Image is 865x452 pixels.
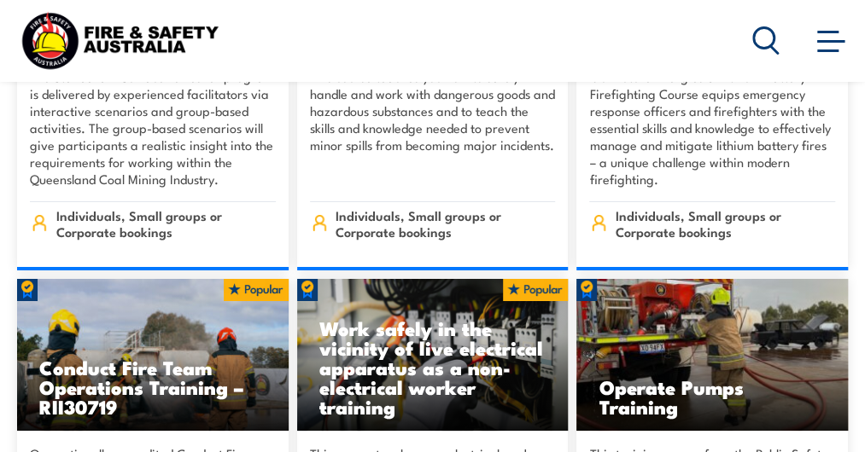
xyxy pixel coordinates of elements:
[319,318,546,416] h3: Work safely in the vicinity of live electrical apparatus as a non-electrical worker training
[576,279,848,431] a: Operate Pumps Training
[576,279,848,431] img: Operate Pumps TRAINING
[17,279,289,431] a: Conduct Fire Team Operations Training – RII30719
[616,207,835,240] span: Individuals, Small groups or Corporate bookings
[297,279,569,431] a: Work safely in the vicinity of live electrical apparatus as a non-electrical worker training
[589,68,835,188] p: Our Future Energies & Lithium Battery Firefighting Course equips emergency response officers and ...
[17,279,289,431] img: Fire Team Operations
[30,68,276,188] p: The Standard 11 Surface refresher program is delivered by experienced facilitators via interactiv...
[39,357,266,416] h3: Conduct Fire Team Operations Training – RII30719
[56,207,276,240] span: Individuals, Small groups or Corporate bookings
[310,68,556,188] p: This course teaches you how to safely handle and work with dangerous goods and hazardous substanc...
[336,207,555,240] span: Individuals, Small groups or Corporate bookings
[297,279,569,431] img: Work safely in the vicinity of live electrical apparatus as a non-electrical worker (Distance) TR...
[599,377,826,416] h3: Operate Pumps Training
